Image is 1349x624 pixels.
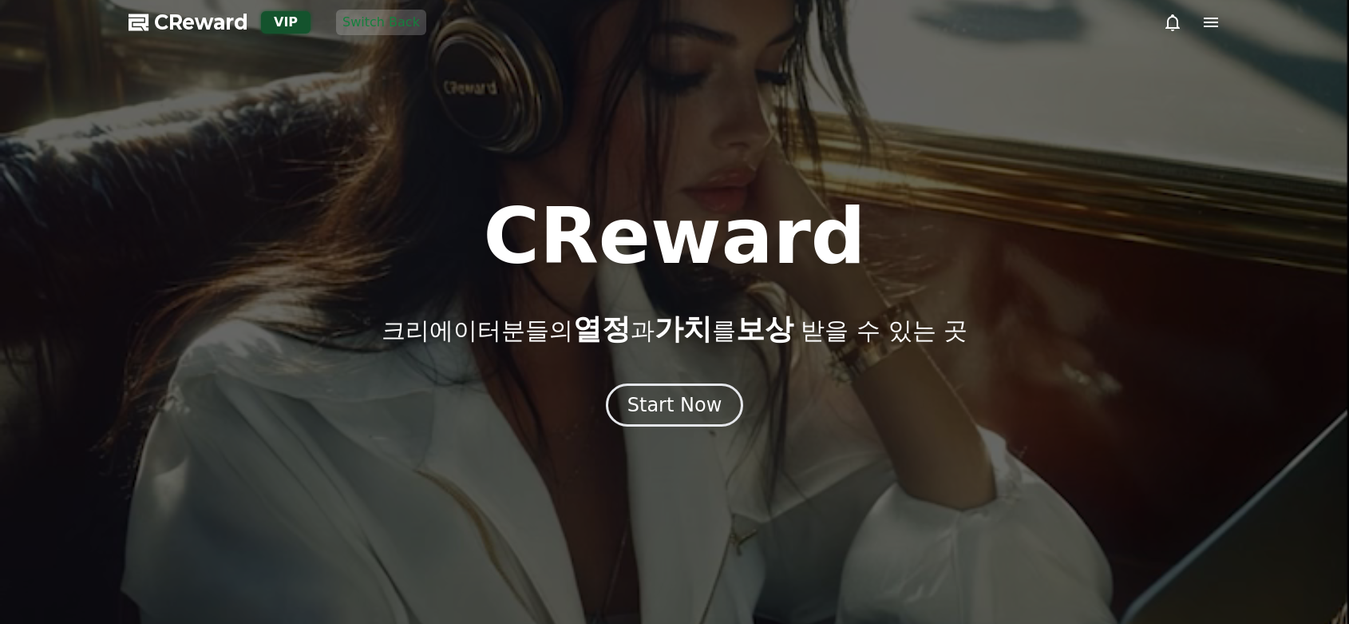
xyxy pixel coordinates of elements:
[483,198,865,275] h1: CReward
[129,10,248,35] a: CReward
[655,312,712,345] span: 가치
[261,11,311,34] div: VIP
[606,399,744,415] a: Start Now
[382,313,967,345] p: 크리에이터분들의 과 를 받을 수 있는 곳
[154,10,248,35] span: CReward
[606,384,744,427] button: Start Now
[336,10,426,35] button: Switch Back
[736,312,793,345] span: 보상
[627,392,722,418] div: Start Now
[573,312,631,345] span: 열정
